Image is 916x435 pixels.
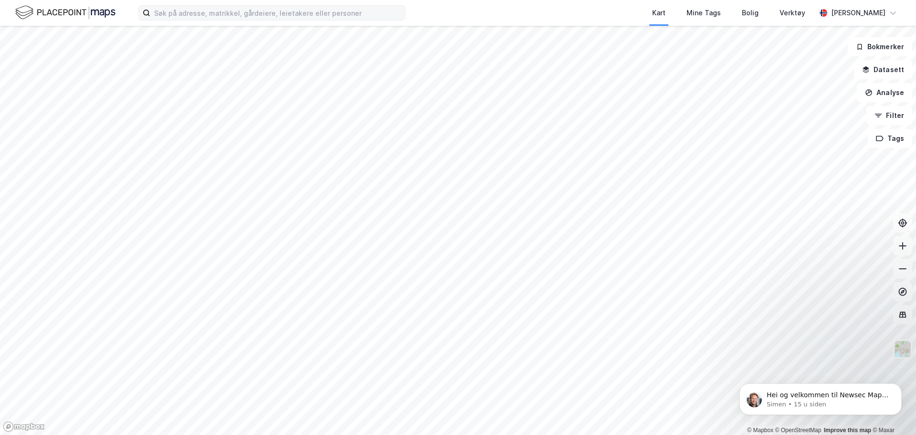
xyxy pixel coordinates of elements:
[775,427,822,434] a: OpenStreetMap
[3,421,45,432] a: Mapbox homepage
[854,60,912,79] button: Datasett
[725,363,916,430] iframe: Intercom notifications melding
[894,340,912,358] img: Z
[150,6,405,20] input: Søk på adresse, matrikkel, gårdeiere, leietakere eller personer
[848,37,912,56] button: Bokmerker
[747,427,773,434] a: Mapbox
[742,7,759,19] div: Bolig
[15,4,115,21] img: logo.f888ab2527a4732fd821a326f86c7f29.svg
[866,106,912,125] button: Filter
[824,427,871,434] a: Improve this map
[857,83,912,102] button: Analyse
[652,7,666,19] div: Kart
[780,7,805,19] div: Verktøy
[868,129,912,148] button: Tags
[687,7,721,19] div: Mine Tags
[831,7,885,19] div: [PERSON_NAME]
